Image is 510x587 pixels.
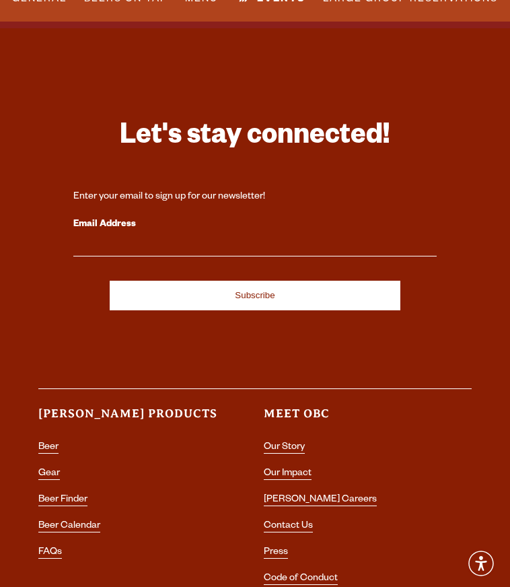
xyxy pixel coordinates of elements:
a: Our Story [264,442,305,454]
a: Beer [38,442,59,454]
a: Code of Conduct [264,574,338,585]
a: [PERSON_NAME] Careers [264,495,377,506]
a: Gear [38,469,60,480]
label: Email Address [73,216,437,234]
a: Beer Finder [38,495,87,506]
h3: Meet OBC [264,406,472,434]
div: Enter your email to sign up for our newsletter! [73,191,437,204]
a: Contact Us [264,521,313,532]
div: Accessibility Menu [466,549,496,578]
input: Subscribe [110,281,400,310]
h3: [PERSON_NAME] Products [38,406,246,434]
a: Beer Calendar [38,521,100,532]
h3: Let's stay connected! [73,118,437,158]
a: Press [264,547,288,559]
a: FAQs [38,547,62,559]
a: Our Impact [264,469,312,480]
